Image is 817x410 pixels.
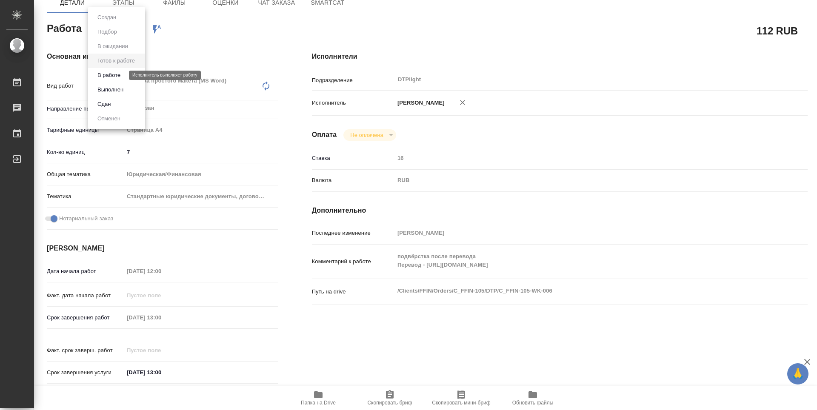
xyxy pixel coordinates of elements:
button: Создан [95,13,119,22]
button: Выполнен [95,85,126,94]
button: В ожидании [95,42,131,51]
button: Сдан [95,100,113,109]
button: В работе [95,71,123,80]
button: Отменен [95,114,123,123]
button: Готов к работе [95,56,137,65]
button: Подбор [95,27,120,37]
